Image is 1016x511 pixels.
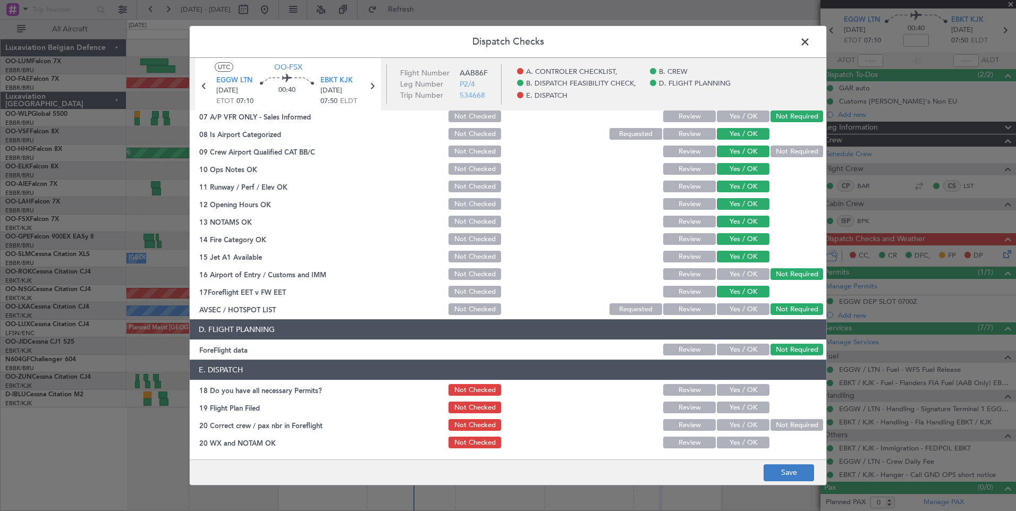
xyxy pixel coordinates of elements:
[771,268,823,280] button: Not Required
[771,419,823,431] button: Not Required
[771,110,823,122] button: Not Required
[771,303,823,315] button: Not Required
[771,344,823,355] button: Not Required
[771,146,823,157] button: Not Required
[190,26,826,58] header: Dispatch Checks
